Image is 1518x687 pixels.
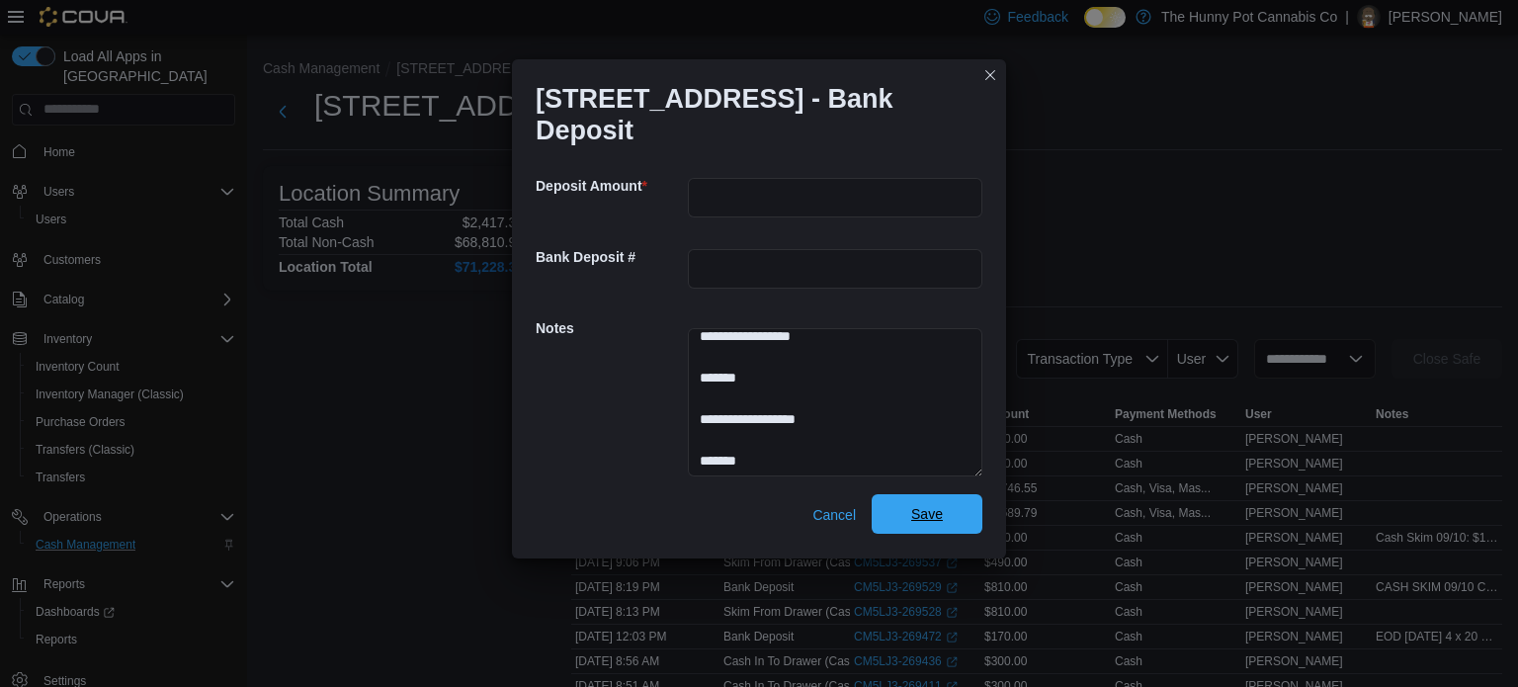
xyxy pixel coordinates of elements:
button: Closes this modal window [978,63,1002,87]
span: Cancel [812,505,856,525]
button: Save [872,494,982,534]
button: Cancel [804,495,864,535]
h1: [STREET_ADDRESS] - Bank Deposit [536,83,967,146]
h5: Notes [536,308,684,348]
span: Save [911,504,943,524]
h5: Bank Deposit # [536,237,684,277]
h5: Deposit Amount [536,166,684,206]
